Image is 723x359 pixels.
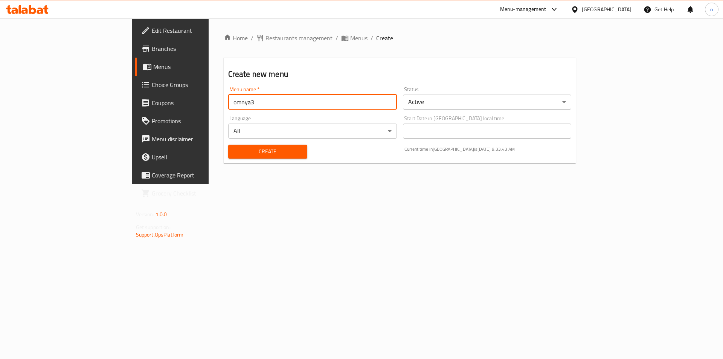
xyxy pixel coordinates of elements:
[265,34,333,43] span: Restaurants management
[152,171,247,180] span: Coverage Report
[341,34,368,43] a: Menus
[135,184,253,202] a: Grocery Checklist
[336,34,338,43] li: /
[404,146,572,153] p: Current time in [GEOGRAPHIC_DATA] is [DATE] 9:33:43 AM
[152,26,247,35] span: Edit Restaurant
[152,80,247,89] span: Choice Groups
[256,34,333,43] a: Restaurants management
[403,95,572,110] div: Active
[135,40,253,58] a: Branches
[136,209,154,219] span: Version:
[152,116,247,125] span: Promotions
[135,76,253,94] a: Choice Groups
[152,134,247,144] span: Menu disclaimer
[228,95,397,110] input: Please enter Menu name
[224,34,576,43] nav: breadcrumb
[371,34,373,43] li: /
[135,94,253,112] a: Coupons
[710,5,713,14] span: o
[152,153,247,162] span: Upsell
[156,209,167,219] span: 1.0.0
[234,147,301,156] span: Create
[228,124,397,139] div: All
[228,145,307,159] button: Create
[136,230,184,240] a: Support.OpsPlatform
[376,34,393,43] span: Create
[152,44,247,53] span: Branches
[136,222,171,232] span: Get support on:
[152,98,247,107] span: Coupons
[582,5,631,14] div: [GEOGRAPHIC_DATA]
[350,34,368,43] span: Menus
[135,166,253,184] a: Coverage Report
[152,189,247,198] span: Grocery Checklist
[135,148,253,166] a: Upsell
[153,62,247,71] span: Menus
[500,5,546,14] div: Menu-management
[228,69,572,80] h2: Create new menu
[135,58,253,76] a: Menus
[135,21,253,40] a: Edit Restaurant
[135,112,253,130] a: Promotions
[135,130,253,148] a: Menu disclaimer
